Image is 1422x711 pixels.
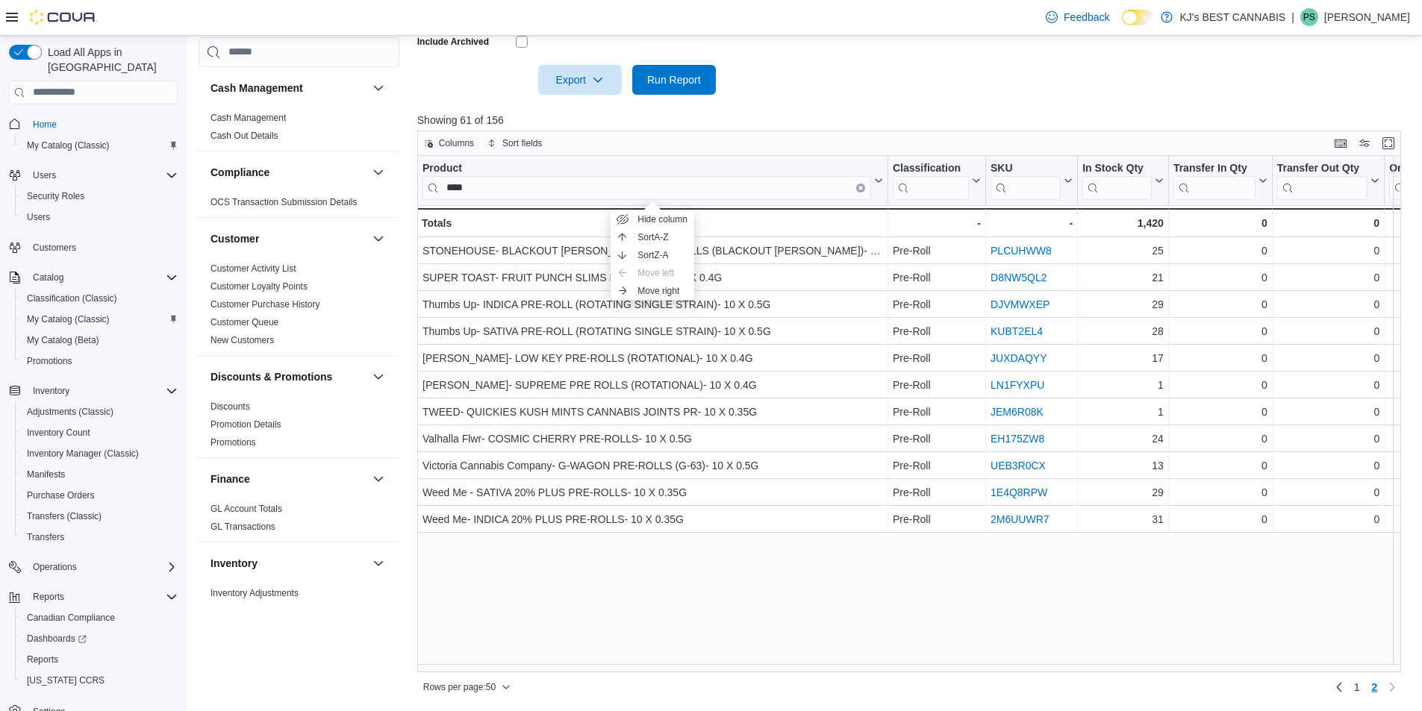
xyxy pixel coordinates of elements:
[1356,134,1373,152] button: Display options
[1173,457,1267,474] div: 0
[417,113,1412,128] p: Showing 61 of 156
[211,317,278,328] a: Customer Queue
[27,115,178,134] span: Home
[856,183,865,192] button: Clear input
[1330,678,1348,696] a: Previous page
[21,486,101,504] a: Purchase Orders
[27,190,84,202] span: Security Roles
[547,65,613,95] span: Export
[15,485,184,506] button: Purchase Orders
[211,401,250,413] span: Discounts
[1082,161,1164,199] button: In Stock Qty
[15,330,184,351] button: My Catalog (Beta)
[211,588,299,598] a: Inventory Adjustments
[538,65,622,95] button: Export
[1173,483,1267,501] div: 0
[211,165,367,180] button: Compliance
[369,163,387,181] button: Compliance
[15,607,184,628] button: Canadian Compliance
[1082,161,1152,175] div: In Stock Qty
[21,630,93,648] a: Dashboards
[1277,322,1379,340] div: 0
[1173,376,1267,394] div: 0
[991,325,1043,337] a: KUBT2EL4
[422,214,883,232] div: Totals
[27,239,82,257] a: Customers
[15,670,184,691] button: [US_STATE] CCRS
[1173,161,1256,175] div: Transfer In Qty
[3,586,184,607] button: Reports
[211,556,367,571] button: Inventory
[1365,675,1383,699] button: Page 2 of 2
[991,406,1044,418] a: JEM6R08K
[1173,403,1267,421] div: 0
[15,506,184,527] button: Transfers (Classic)
[27,588,70,606] button: Reports
[21,609,121,627] a: Canadian Compliance
[27,558,83,576] button: Operations
[27,558,178,576] span: Operations
[1277,483,1379,501] div: 0
[21,424,178,442] span: Inventory Count
[21,208,56,226] a: Users
[3,237,184,258] button: Customers
[1173,269,1267,286] div: 0
[1122,10,1153,25] input: Dark Mode
[1173,349,1267,367] div: 0
[422,295,883,313] div: Thumbs Up- INDICA PRE-ROLL (ROTATING SINGLE STRAIN)- 10 X 0.5G
[991,513,1050,525] a: 2M6UUWR7
[211,556,258,571] h3: Inventory
[27,406,113,418] span: Adjustments (Classic)
[611,228,694,246] button: SortA-Z
[3,165,184,186] button: Users
[21,528,178,546] span: Transfers
[15,422,184,443] button: Inventory Count
[21,445,145,463] a: Inventory Manager (Classic)
[893,457,981,474] div: Pre-Roll
[611,264,694,282] button: Move left
[611,246,694,264] button: SortZ-A
[1354,680,1360,695] span: 1
[991,460,1046,472] a: UEB3R0CX
[1303,8,1315,26] span: PS
[1348,675,1384,699] ul: Pagination for preceding grid
[21,466,178,483] span: Manifests
[211,281,308,292] span: Customer Loyalty Points
[211,436,256,448] span: Promotions
[1379,134,1397,152] button: Enter fullscreen
[33,272,63,284] span: Catalog
[27,531,64,543] span: Transfers
[27,269,69,286] button: Catalog
[199,398,399,457] div: Discounts & Promotions
[33,561,77,573] span: Operations
[422,376,883,394] div: [PERSON_NAME]- SUPREME PRE ROLLS (ROTATIONAL)- 10 X 0.4G
[1064,10,1109,25] span: Feedback
[422,510,883,528] div: Weed Me- INDICA 20% PLUS PRE-ROLLS- 10 X 0.35G
[1383,678,1401,696] button: Next page
[991,352,1047,364] a: JUXDAQYY
[3,113,184,135] button: Home
[21,331,105,349] a: My Catalog (Beta)
[423,681,496,693] span: Rows per page : 50
[422,403,883,421] div: TWEED- QUICKIES KUSH MINTS CANNABIS JOINTS PR- 10 X 0.35G
[1173,214,1267,232] div: 0
[21,671,110,689] a: [US_STATE] CCRS
[611,282,694,300] button: Move right
[1173,510,1267,528] div: 0
[211,196,358,208] span: OCS Transaction Submission Details
[369,368,387,386] button: Discounts & Promotions
[991,298,1050,310] a: DJVMWXEP
[21,187,178,205] span: Security Roles
[211,335,274,345] a: New Customers
[21,403,119,421] a: Adjustments (Classic)
[21,137,116,154] a: My Catalog (Classic)
[27,269,178,286] span: Catalog
[369,470,387,488] button: Finance
[211,401,250,412] a: Discounts
[211,299,320,310] a: Customer Purchase History
[27,489,95,501] span: Purchase Orders
[1173,161,1267,199] button: Transfer In Qty
[1180,8,1286,26] p: KJ's BEST CANNABIS
[637,285,679,297] span: Move right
